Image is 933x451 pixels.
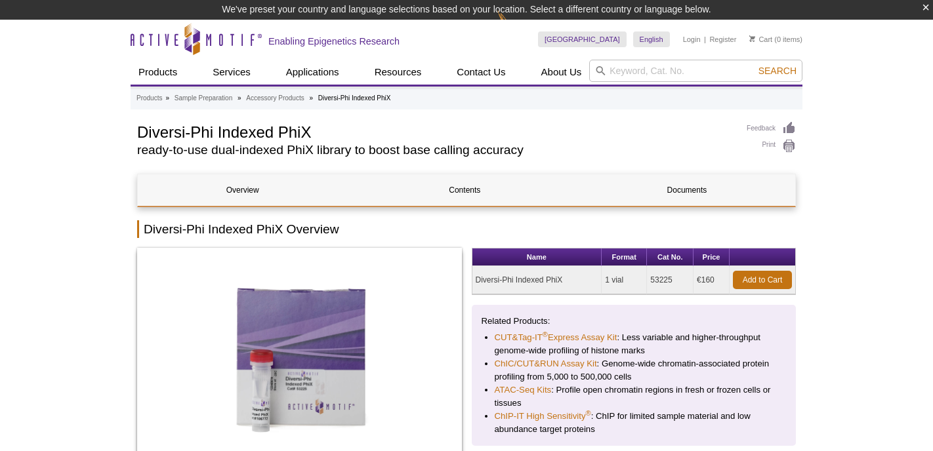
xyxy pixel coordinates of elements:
li: » [309,94,313,102]
img: Change Here [497,10,532,41]
li: : Profile open chromatin regions in fresh or frozen cells or tissues [495,383,774,410]
a: Products [131,60,185,85]
a: Cart [749,35,772,44]
td: Diversi-Phi Indexed PhiX [472,266,602,294]
li: Diversi-Phi Indexed PhiX [318,94,391,102]
th: Name [472,248,602,266]
a: Resources [367,60,430,85]
li: » [165,94,169,102]
a: Add to Cart [733,271,792,289]
li: : Less variable and higher-throughput genome-wide profiling of histone marks [495,331,774,357]
a: ChIC/CUT&RUN Assay Kit [495,357,597,370]
sup: ® [543,330,548,338]
td: 53225 [647,266,694,294]
li: : Genome-wide chromatin-associated protein profiling from 5,000 to 500,000 cells [495,357,774,383]
td: 1 vial [602,266,647,294]
a: English [633,31,670,47]
h2: Enabling Epigenetics Research [268,35,400,47]
a: Contents [360,174,570,206]
a: ChIP-IT High Sensitivity® [495,410,591,423]
a: Products [136,92,162,104]
a: About Us [533,60,590,85]
th: Price [694,248,730,266]
a: Applications [278,60,347,85]
sup: ® [586,409,591,417]
h2: Diversi-Phi Indexed PhiX Overview [137,220,796,238]
th: Cat No. [647,248,694,266]
a: Accessory Products [246,92,304,104]
a: Contact Us [449,60,513,85]
th: Format [602,248,647,266]
p: Related Products: [482,315,787,328]
button: Search [755,65,800,77]
a: ATAC-Seq Kits [495,383,552,397]
a: Register [709,35,736,44]
h1: Diversi-Phi Indexed PhiX [137,121,734,141]
a: Print [747,139,796,153]
li: » [238,94,241,102]
a: [GEOGRAPHIC_DATA] [538,31,627,47]
li: : ChIP for limited sample material and low abundance target proteins [495,410,774,436]
td: €160 [694,266,730,294]
a: Documents [582,174,791,206]
li: | [704,31,706,47]
span: Search [758,66,797,76]
a: Services [205,60,259,85]
li: (0 items) [749,31,802,47]
a: Overview [138,174,347,206]
img: Your Cart [749,35,755,42]
a: Sample Preparation [175,92,232,104]
a: CUT&Tag-IT®Express Assay Kit [495,331,617,344]
a: Feedback [747,121,796,136]
h2: ready-to-use dual-indexed PhiX library to boost base calling accuracy [137,144,734,156]
input: Keyword, Cat. No. [589,60,802,82]
a: Login [683,35,701,44]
